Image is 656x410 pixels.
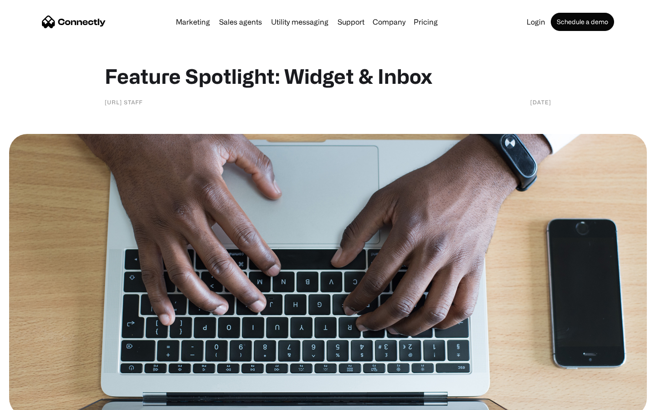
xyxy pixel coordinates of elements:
a: Utility messaging [267,18,332,26]
a: Login [523,18,549,26]
a: Support [334,18,368,26]
div: [DATE] [530,97,551,107]
a: Schedule a demo [551,13,614,31]
div: [URL] staff [105,97,143,107]
h1: Feature Spotlight: Widget & Inbox [105,64,551,88]
aside: Language selected: English [9,394,55,407]
a: Marketing [172,18,214,26]
ul: Language list [18,394,55,407]
a: Sales agents [215,18,266,26]
a: Pricing [410,18,441,26]
div: Company [373,15,405,28]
